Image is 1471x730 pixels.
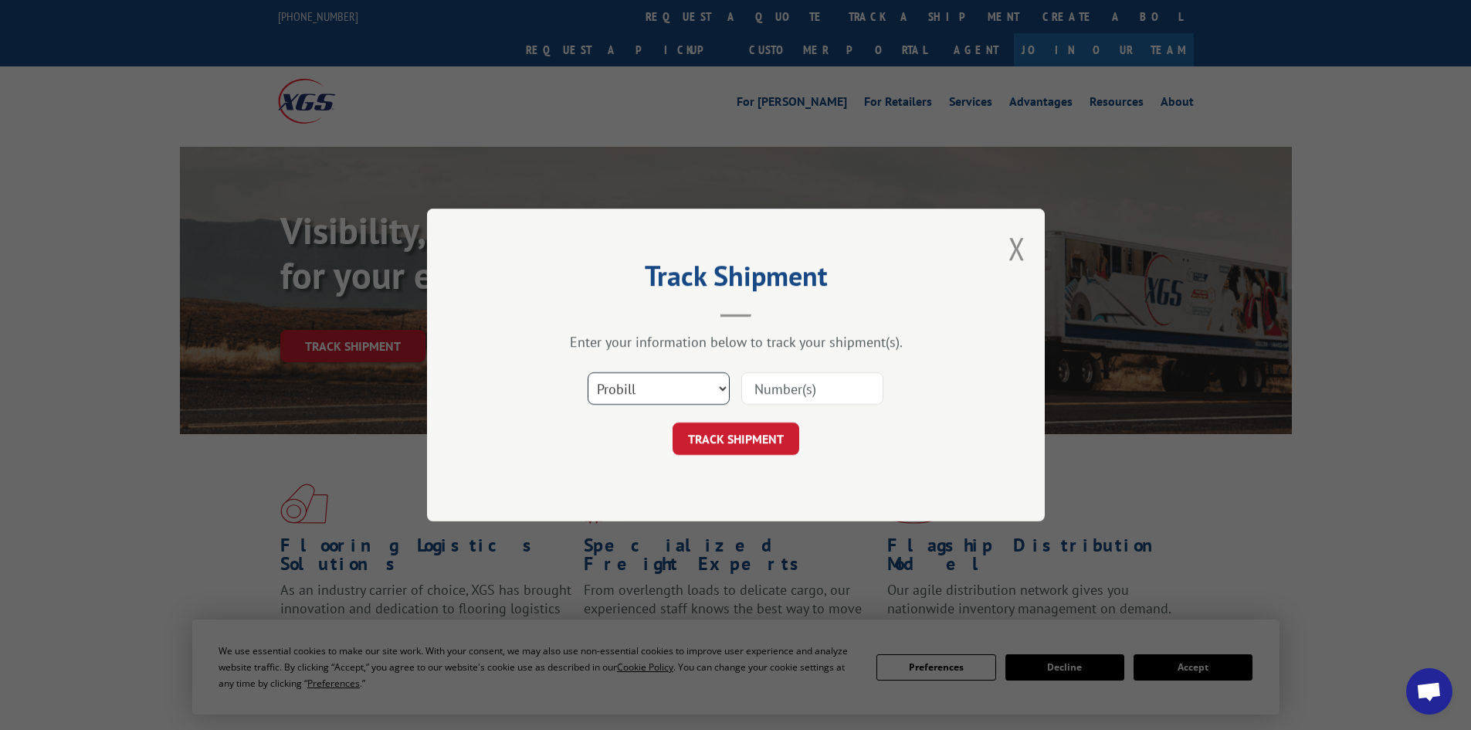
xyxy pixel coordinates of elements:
div: Enter your information below to track your shipment(s). [504,333,968,351]
h2: Track Shipment [504,265,968,294]
input: Number(s) [741,372,883,405]
div: Open chat [1406,668,1452,715]
button: Close modal [1008,228,1025,269]
button: TRACK SHIPMENT [673,423,799,455]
